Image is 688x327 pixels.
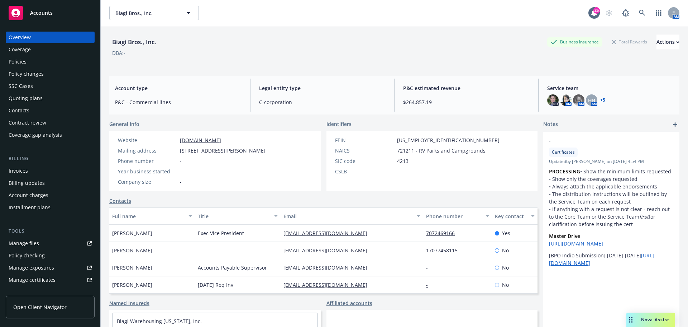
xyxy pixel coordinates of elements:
div: SSC Cases [9,80,33,92]
span: P&C - Commercial lines [115,98,242,106]
span: Yes [502,229,510,237]
div: Title [198,212,270,220]
a: 7072469166 [426,230,460,237]
div: Manage files [9,238,39,249]
button: Phone number [423,207,492,225]
span: Accounts [30,10,53,16]
div: Billing updates [9,177,45,189]
span: - [180,178,182,186]
div: Phone number [118,157,177,165]
img: photo [560,94,572,106]
div: SIC code [335,157,394,165]
a: Start snowing [602,6,616,20]
a: Policies [6,56,95,67]
div: Quoting plans [9,93,43,104]
span: - [180,168,182,175]
div: Policy checking [9,250,45,261]
span: [DATE] Req Inv [198,281,233,289]
a: Coverage gap analysis [6,129,95,141]
div: Year business started [118,168,177,175]
a: Installment plans [6,202,95,213]
a: [DOMAIN_NAME] [180,137,221,144]
div: DBA: - [112,49,125,57]
a: Overview [6,32,95,43]
div: CSLB [335,168,394,175]
div: FEIN [335,136,394,144]
button: Full name [109,207,195,225]
a: Policy changes [6,68,95,80]
div: Company size [118,178,177,186]
span: No [502,281,509,289]
a: Manage files [6,238,95,249]
a: Report a Bug [618,6,633,20]
a: Accounts [6,3,95,23]
button: Title [195,207,281,225]
a: Biagi Warehousing [US_STATE], Inc. [117,318,202,324]
span: P&C estimated revenue [403,84,530,92]
div: Account charges [9,190,48,201]
span: $264,857.19 [403,98,530,106]
div: Tools [6,228,95,235]
img: photo [547,94,559,106]
div: Drag to move [626,313,635,327]
span: Legal entity type [259,84,386,92]
a: [EMAIL_ADDRESS][DOMAIN_NAME] [283,281,373,288]
span: 4213 [397,157,408,165]
span: Account type [115,84,242,92]
a: 17077458115 [426,247,463,254]
div: Installment plans [9,202,51,213]
a: Search [635,6,649,20]
a: Account charges [6,190,95,201]
div: Mailing address [118,147,177,154]
button: Actions [656,35,679,49]
strong: Master Drive [549,233,580,239]
a: - [426,281,434,288]
div: Contacts [9,105,29,116]
a: Contacts [6,105,95,116]
a: Affiliated accounts [326,299,372,307]
div: Coverage [9,44,31,55]
span: Certificates [552,149,575,155]
img: photo [573,94,584,106]
span: C-corporation [259,98,386,106]
div: Phone number [426,212,481,220]
div: Website [118,136,177,144]
p: • Show the minimum limits requested • Show only the coverages requested • Always attach the appli... [549,168,674,228]
a: Invoices [6,165,95,177]
span: No [502,264,509,271]
span: Manage exposures [6,262,95,274]
div: Biagi Bros., Inc. [109,37,159,47]
strong: PROCESSING [549,168,580,175]
div: Full name [112,212,184,220]
span: Updated by [PERSON_NAME] on [DATE] 4:54 PM [549,158,674,165]
a: SSC Cases [6,80,95,92]
div: Overview [9,32,31,43]
button: Nova Assist [626,313,675,327]
span: Biagi Bros., Inc. [115,9,177,17]
div: Business Insurance [547,37,602,46]
span: [PERSON_NAME] [112,281,152,289]
div: Policies [9,56,27,67]
div: NAICS [335,147,394,154]
a: Contacts [109,197,131,205]
button: Email [281,207,423,225]
div: 25 [593,7,600,14]
a: Named insureds [109,299,149,307]
span: - [198,247,200,254]
span: [STREET_ADDRESS][PERSON_NAME] [180,147,266,154]
div: Manage certificates [9,274,56,286]
div: Manage claims [9,286,45,298]
button: Key contact [492,207,537,225]
button: Biagi Bros., Inc. [109,6,199,20]
span: [US_EMPLOYER_IDENTIFICATION_NUMBER] [397,136,500,144]
span: [PERSON_NAME] [112,247,152,254]
a: [URL][DOMAIN_NAME] [549,240,603,247]
div: Policy changes [9,68,44,80]
span: - [397,168,399,175]
span: Open Client Navigator [13,303,67,311]
div: Billing [6,155,95,162]
span: - [180,157,182,165]
a: Coverage [6,44,95,55]
a: [EMAIL_ADDRESS][DOMAIN_NAME] [283,247,373,254]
